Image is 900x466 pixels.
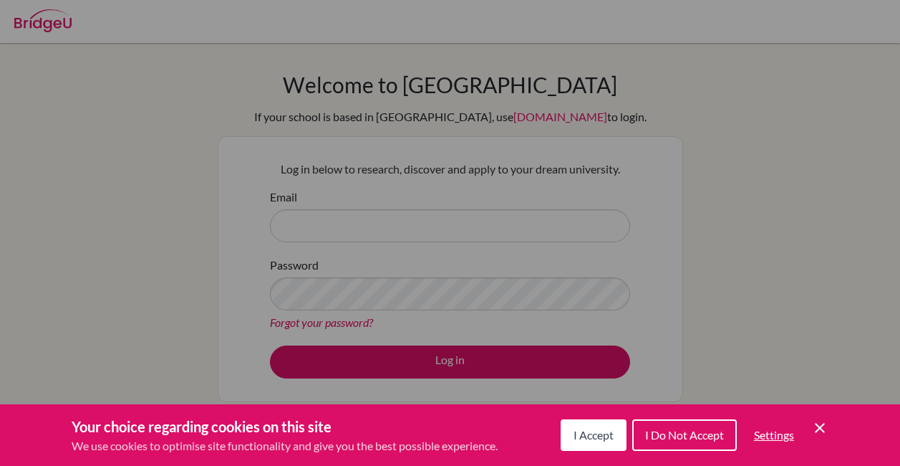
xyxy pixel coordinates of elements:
[754,428,794,442] span: Settings
[632,419,737,451] button: I Do Not Accept
[811,419,828,437] button: Save and close
[645,428,724,442] span: I Do Not Accept
[574,428,614,442] span: I Accept
[72,416,498,437] h3: Your choice regarding cookies on this site
[742,421,805,450] button: Settings
[561,419,626,451] button: I Accept
[72,437,498,455] p: We use cookies to optimise site functionality and give you the best possible experience.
